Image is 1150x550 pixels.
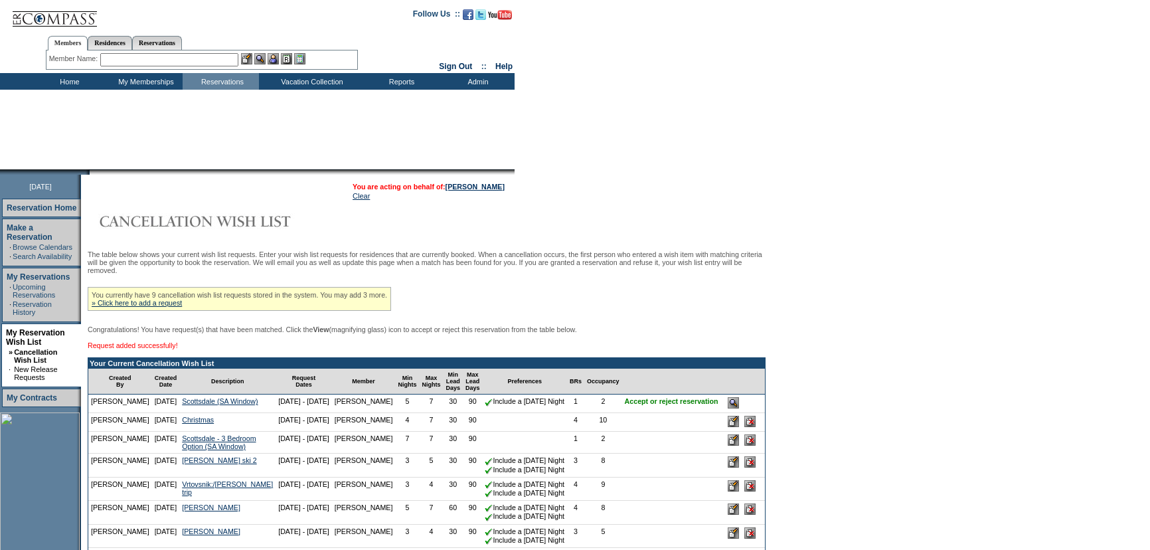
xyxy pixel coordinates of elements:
[7,393,57,403] a: My Contracts
[9,348,13,356] b: »
[728,504,739,515] input: Edit this Request
[584,395,622,413] td: 2
[9,365,13,381] td: ·
[463,13,473,21] a: Become our fan on Facebook
[584,525,622,548] td: 5
[485,481,493,489] img: chkSmaller.gif
[88,341,178,349] span: Request added successfully!
[88,432,152,454] td: [PERSON_NAME]
[88,208,353,234] img: Cancellation Wish List
[584,454,622,477] td: 8
[744,456,756,468] input: Delete this Request
[485,397,564,405] nobr: Include a [DATE] Night
[567,478,584,501] td: 4
[443,413,463,432] td: 30
[395,432,419,454] td: 7
[278,416,329,424] nobr: [DATE] - [DATE]
[88,501,152,524] td: [PERSON_NAME]
[446,183,505,191] a: [PERSON_NAME]
[13,300,52,316] a: Reservation History
[485,466,564,474] nobr: Include a [DATE] Night
[268,53,279,64] img: Impersonate
[419,525,443,548] td: 4
[728,416,739,427] input: Edit this Request
[152,501,180,524] td: [DATE]
[728,434,739,446] input: Edit this Request
[88,413,152,432] td: [PERSON_NAME]
[88,395,152,413] td: [PERSON_NAME]
[395,413,419,432] td: 4
[30,73,106,90] td: Home
[728,527,739,539] input: Edit this Request
[90,169,91,175] img: blank.gif
[92,299,182,307] a: » Click here to add a request
[463,9,473,20] img: Become our fan on Facebook
[485,528,493,536] img: chkSmaller.gif
[85,169,90,175] img: promoShadowLeftCorner.gif
[278,504,329,511] nobr: [DATE] - [DATE]
[182,527,240,535] a: [PERSON_NAME]
[443,432,463,454] td: 30
[179,369,276,395] td: Description
[443,369,463,395] td: Min Lead Days
[241,53,252,64] img: b_edit.gif
[488,10,512,20] img: Subscribe to our YouTube Channel
[395,395,419,413] td: 5
[281,53,292,64] img: Reservations
[463,478,483,501] td: 90
[584,478,622,501] td: 9
[419,432,443,454] td: 7
[443,454,463,477] td: 30
[332,454,396,477] td: [PERSON_NAME]
[313,325,329,333] b: View
[254,53,266,64] img: View
[152,395,180,413] td: [DATE]
[419,395,443,413] td: 7
[29,183,52,191] span: [DATE]
[475,9,486,20] img: Follow us on Twitter
[744,527,756,539] input: Delete this Request
[14,365,57,381] a: New Release Requests
[6,328,65,347] a: My Reservation Wish List
[395,454,419,477] td: 3
[294,53,305,64] img: b_calculator.gif
[362,73,438,90] td: Reports
[9,243,11,251] td: ·
[485,489,564,497] nobr: Include a [DATE] Night
[353,183,505,191] span: You are acting on behalf of:
[183,73,259,90] td: Reservations
[485,480,564,488] nobr: Include a [DATE] Night
[481,62,487,71] span: ::
[13,283,55,299] a: Upcoming Reservations
[419,369,443,395] td: Max Nights
[48,36,88,50] a: Members
[7,272,70,282] a: My Reservations
[88,358,765,369] td: Your Current Cancellation Wish List
[395,369,419,395] td: Min Nights
[182,504,240,511] a: [PERSON_NAME]
[475,13,486,21] a: Follow us on Twitter
[463,454,483,477] td: 90
[625,397,718,405] nobr: Accept or reject reservation
[485,456,564,464] nobr: Include a [DATE] Night
[485,513,493,521] img: chkSmaller.gif
[13,243,72,251] a: Browse Calendars
[485,537,493,545] img: chkSmaller.gif
[49,53,100,64] div: Member Name:
[567,454,584,477] td: 3
[182,416,214,424] a: Christmas
[132,36,182,50] a: Reservations
[88,478,152,501] td: [PERSON_NAME]
[485,504,493,512] img: chkSmaller.gif
[88,454,152,477] td: [PERSON_NAME]
[728,480,739,492] input: Edit this Request
[182,434,256,450] a: Scottsdale - 3 Bedroom Option (SA Window)
[463,413,483,432] td: 90
[332,369,396,395] td: Member
[13,252,72,260] a: Search Availability
[182,397,258,405] a: Scottsdale (SA Window)
[419,501,443,524] td: 7
[106,73,183,90] td: My Memberships
[332,413,396,432] td: [PERSON_NAME]
[152,413,180,432] td: [DATE]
